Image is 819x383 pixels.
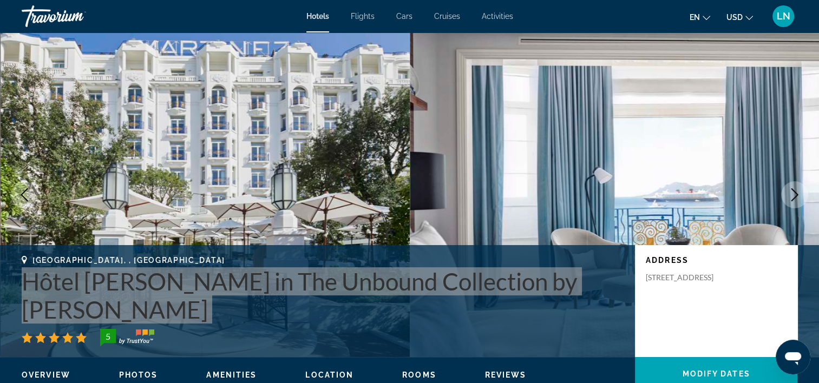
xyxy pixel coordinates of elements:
[726,9,753,25] button: Change currency
[119,370,158,380] button: Photos
[402,371,436,379] span: Rooms
[682,369,750,378] span: Modify Dates
[396,12,412,21] a: Cars
[777,11,790,22] span: LN
[97,330,119,343] div: 5
[402,370,436,380] button: Rooms
[305,370,353,380] button: Location
[305,371,353,379] span: Location
[434,12,460,21] a: Cruises
[32,256,225,265] span: [GEOGRAPHIC_DATA], , [GEOGRAPHIC_DATA]
[482,12,513,21] a: Activities
[690,13,700,22] span: en
[646,256,787,265] p: Address
[22,370,70,380] button: Overview
[206,370,257,380] button: Amenities
[306,12,329,21] a: Hotels
[781,181,808,208] button: Next image
[22,267,624,323] h1: Hôtel [PERSON_NAME] in The Unbound Collection by [PERSON_NAME]
[485,370,527,380] button: Reviews
[776,340,810,374] iframe: Button to launch messaging window
[351,12,375,21] a: Flights
[646,273,732,282] p: [STREET_ADDRESS]
[22,371,70,379] span: Overview
[119,371,158,379] span: Photos
[100,329,154,346] img: TrustYou guest rating badge
[22,2,130,30] a: Travorium
[206,371,257,379] span: Amenities
[726,13,743,22] span: USD
[11,181,38,208] button: Previous image
[769,5,797,28] button: User Menu
[690,9,710,25] button: Change language
[485,371,527,379] span: Reviews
